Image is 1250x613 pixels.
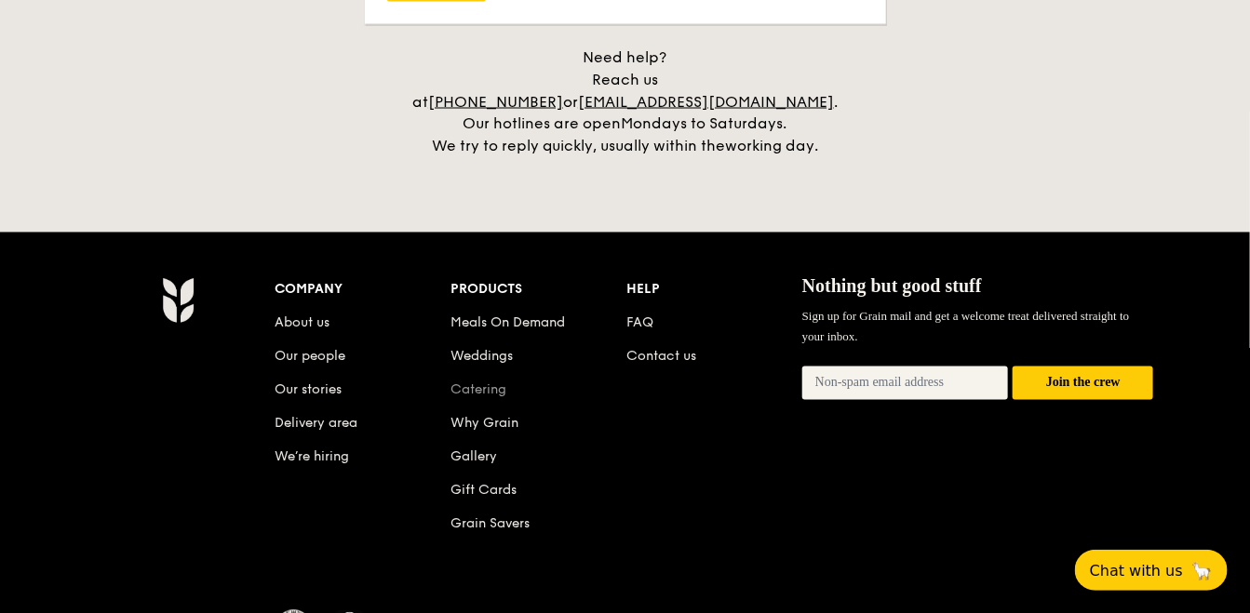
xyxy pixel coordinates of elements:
[276,382,343,398] a: Our stories
[1013,366,1153,401] button: Join the crew
[1190,560,1213,581] span: 🦙
[162,277,195,324] img: AYc88T3wAAAABJRU5ErkJggg==
[450,349,513,365] a: Weddings
[626,349,696,365] a: Contact us
[450,382,506,398] a: Catering
[578,93,834,111] a: [EMAIL_ADDRESS][DOMAIN_NAME]
[428,93,563,111] a: [PHONE_NUMBER]
[622,115,787,133] span: Mondays to Saturdays.
[450,449,497,465] a: Gallery
[450,516,530,532] a: Grain Savers
[450,315,565,331] a: Meals On Demand
[802,276,982,297] span: Nothing but good stuff
[450,483,517,499] a: Gift Cards
[626,277,802,303] div: Help
[450,277,626,303] div: Products
[626,315,653,331] a: FAQ
[276,449,350,465] a: We’re hiring
[393,47,858,158] div: Need help? Reach us at or . Our hotlines are open We try to reply quickly, usually within the
[276,349,346,365] a: Our people
[725,138,818,155] span: working day.
[802,310,1130,344] span: Sign up for Grain mail and get a welcome treat delivered straight to your inbox.
[1090,562,1183,580] span: Chat with us
[276,416,358,432] a: Delivery area
[276,277,451,303] div: Company
[1075,550,1228,591] button: Chat with us🦙
[450,416,518,432] a: Why Grain
[802,366,1009,400] input: Non-spam email address
[276,315,330,331] a: About us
